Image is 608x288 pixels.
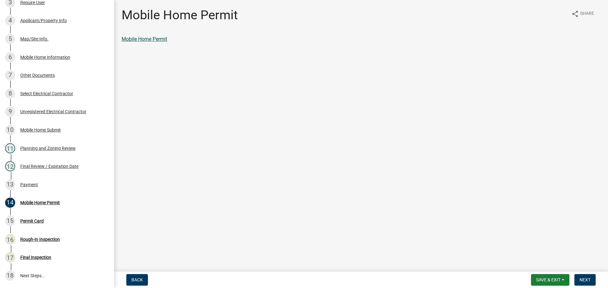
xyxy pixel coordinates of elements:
div: 8 [5,89,15,99]
button: Save & Exit [531,274,569,285]
button: Back [126,274,148,285]
span: Next [579,277,591,282]
div: 13 [5,180,15,190]
div: Mobile Home Permit [20,200,60,205]
div: 7 [5,70,15,80]
div: Select Electrical Contractor [20,91,73,96]
div: Payment [20,182,38,187]
div: Planning and Zoning Review [20,146,76,150]
span: Save & Exit [536,277,560,282]
div: 16 [5,234,15,244]
div: 4 [5,15,15,26]
div: 9 [5,107,15,117]
div: Permit Card [20,219,44,223]
div: Require User [20,0,45,5]
div: Rough-In Inspection [20,237,60,242]
button: shareShare [566,8,599,20]
h1: Mobile Home Permit [122,8,238,23]
div: 17 [5,252,15,262]
div: 6 [5,52,15,62]
div: 10 [5,125,15,135]
div: 11 [5,143,15,153]
div: 12 [5,161,15,171]
a: Mobile Home Permit [122,36,167,42]
div: Other Documents [20,73,55,77]
div: Mobile Home Submit [20,128,61,132]
div: Applicant/Property Info [20,18,67,23]
div: 15 [5,216,15,226]
div: Map/Site Info. [20,37,48,41]
div: 18 [5,271,15,281]
div: 5 [5,34,15,44]
div: Final Review / Expiration Date [20,164,79,169]
div: Mobile Home Information [20,55,70,59]
i: share [571,10,579,18]
div: 14 [5,198,15,208]
button: Next [574,274,596,285]
div: Final Inspection [20,255,51,260]
div: Unregistered Electrical Contractor [20,109,86,114]
span: Share [580,10,594,18]
span: Back [131,277,143,282]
